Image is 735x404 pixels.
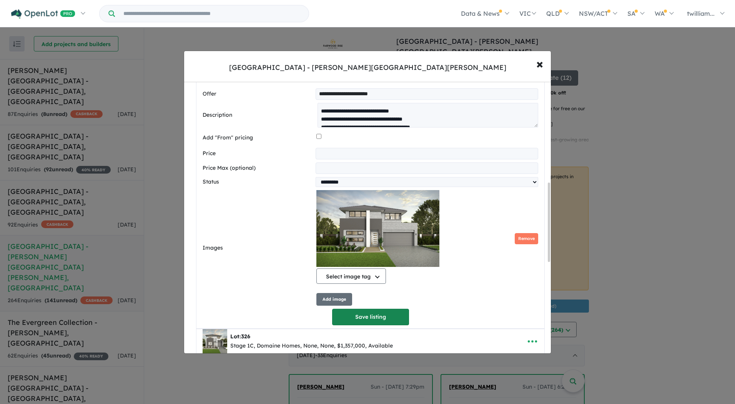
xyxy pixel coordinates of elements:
label: Offer [203,89,313,99]
button: Select image tag [316,268,386,284]
label: Add "From" pricing [203,133,313,142]
img: Openlot PRO Logo White [11,9,75,19]
input: Try estate name, suburb, builder or developer [116,5,307,22]
label: Price [203,149,313,158]
span: twilliam... [687,10,715,17]
label: Status [203,177,313,187]
label: Description [203,111,314,120]
button: Save listing [332,309,409,325]
div: Stage 1C, Domaine Homes, None, None, $1,357,000, Available [230,341,393,351]
label: Images [203,243,313,253]
label: Price Max (optional) [203,164,313,173]
img: Fairwood Rise Estate - Rouse Hill - Lot 319 [316,190,439,267]
span: 326 [241,333,250,340]
img: Fairwood%20Rise%20Estate%20-%20Rouse%20Hill%20-%20Lot%20326___1759125559.jpeg [203,329,227,354]
div: [GEOGRAPHIC_DATA] - [PERSON_NAME][GEOGRAPHIC_DATA][PERSON_NAME] [229,63,506,73]
button: Add image [316,293,352,306]
span: × [536,55,543,72]
button: Remove [515,233,538,244]
b: Lot: [230,333,250,340]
